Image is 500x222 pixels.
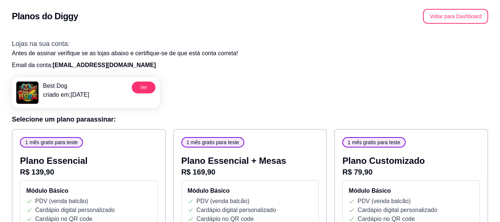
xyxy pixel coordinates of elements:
[345,139,403,146] span: 1 mês gratis para teste
[349,186,474,195] h4: Módulo Básico
[181,167,319,177] p: R$ 169,90
[12,49,488,58] p: Antes de assinar verifique se as lojas abaixo e certifique-se de que está conta correta!
[181,155,319,167] p: Plano Essencial + Mesas
[35,197,88,206] p: PDV (venda balcão)
[188,186,313,195] h4: Módulo Básico
[342,167,480,177] p: R$ 79,90
[358,197,410,206] p: PDV (venda balcão)
[197,206,276,215] p: Cardápio digital personalizado
[358,206,437,215] p: Cardápio digital personalizado
[12,77,160,108] a: menu logoBest Dogcriado em:[DATE]Ver
[342,155,480,167] p: Plano Customizado
[12,61,488,70] p: Email da conta:
[423,13,488,19] a: Voltar para Dashboard
[53,62,156,68] span: [EMAIL_ADDRESS][DOMAIN_NAME]
[20,167,158,177] p: R$ 139,90
[22,139,81,146] span: 1 mês gratis para teste
[16,82,38,104] img: menu logo
[35,206,115,215] p: Cardápio digital personalizado
[12,10,78,22] h2: Planos do Diggy
[197,197,249,206] p: PDV (venda balcão)
[132,82,155,93] button: Ver
[12,39,488,49] h3: Lojas na sua conta:
[43,90,89,99] p: criado em: [DATE]
[20,155,158,167] p: Plano Essencial
[43,82,89,90] p: Best Dog
[26,186,151,195] h4: Módulo Básico
[12,114,488,125] h3: Selecione um plano para assinar :
[423,9,488,24] button: Voltar para Dashboard
[184,139,242,146] span: 1 mês gratis para teste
